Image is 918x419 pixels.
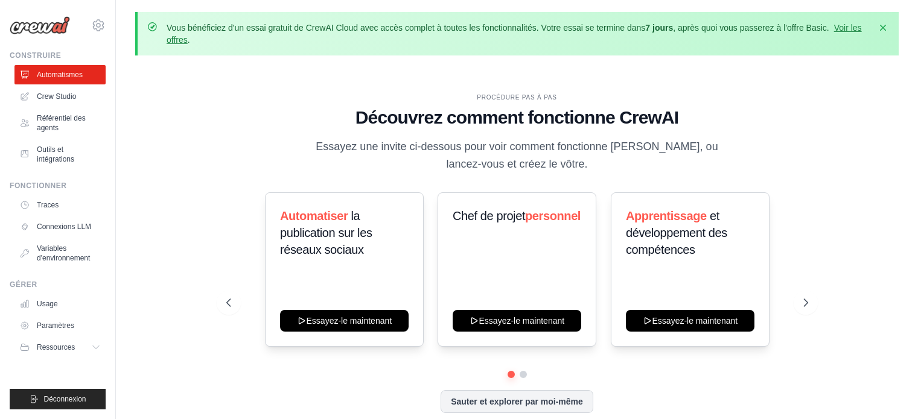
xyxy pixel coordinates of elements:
font: Essayez-le maintenant [479,316,565,326]
a: Référentiel des agents [14,109,106,137]
font: et développement des compétences [626,209,727,256]
font: Connexions LLM [37,222,91,231]
a: Connexions LLM [14,217,106,236]
font: Apprentissage [626,209,707,222]
font: Usage [37,300,58,308]
font: Paramètres [37,321,74,330]
font: Ressources [37,343,75,351]
font: , après quoi vous passerez à l'offre Basic. [673,23,829,33]
font: Automatismes [37,71,83,79]
a: Variables d'environnement [14,239,106,268]
button: Essayez-le maintenant [453,310,581,332]
font: la publication sur les réseaux sociaux [280,209,372,256]
font: PROCÉDURE PAS À PAS [477,94,557,101]
font: Référentiel des agents [37,114,86,132]
a: Automatismes [14,65,106,84]
font: Fonctionner [10,181,67,190]
font: Crew Studio [37,92,76,101]
font: Automatiser [280,209,348,222]
a: Paramètres [14,316,106,335]
button: Ressources [14,338,106,357]
button: Déconnexion [10,389,106,409]
font: Traces [37,201,59,209]
a: Usage [14,294,106,313]
font: Outils et intégrations [37,145,74,163]
font: personnel [525,209,581,222]
font: Essayez une invite ci-dessous pour voir comment fonctionne [PERSON_NAME], ou lancez-vous et créez... [316,140,718,170]
button: Essayez-le maintenant [626,310,754,332]
font: Variables d'environnement [37,244,90,262]
font: Déconnexion [43,395,86,403]
font: Chef de projet [453,209,525,222]
font: Essayez-le maintenant [652,316,738,326]
img: Logo [10,16,70,34]
font: Découvrez comment fonctionne CrewAI [355,107,678,127]
a: Outils et intégrations [14,140,106,169]
button: Sauter et explorer par moi-même [441,390,593,413]
font: Construire [10,51,61,60]
font: Vous bénéficiez d'un essai gratuit de CrewAI Cloud avec accès complet à toutes les fonctionnalité... [167,23,645,33]
a: Traces [14,195,106,215]
font: Essayez-le maintenant [306,316,392,326]
iframe: Chat Widget [858,361,918,419]
font: Sauter et explorer par moi-même [451,397,583,406]
font: 7 jours [645,23,673,33]
button: Essayez-le maintenant [280,310,409,332]
font: Gérer [10,280,37,289]
a: Crew Studio [14,87,106,106]
font: . [188,35,190,45]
